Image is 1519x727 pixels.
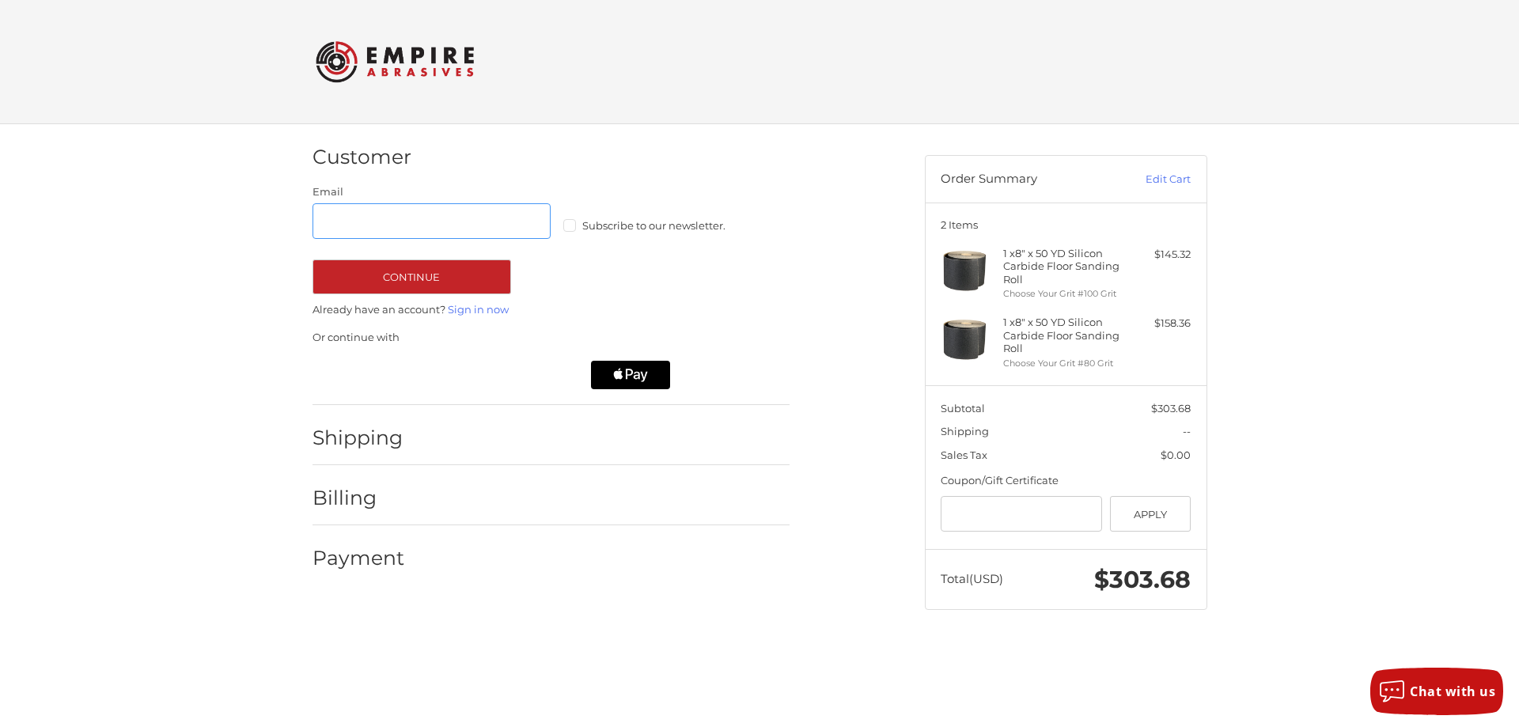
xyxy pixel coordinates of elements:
[1003,357,1124,370] li: Choose Your Grit #80 Grit
[941,425,989,437] span: Shipping
[448,303,509,316] a: Sign in now
[1003,287,1124,301] li: Choose Your Grit #100 Grit
[307,361,434,389] iframe: PayPal-paypal
[941,172,1111,187] h3: Order Summary
[313,546,405,570] h2: Payment
[1003,316,1124,354] h4: 1 x 8" x 50 YD Silicon Carbide Floor Sanding Roll
[313,486,405,510] h2: Billing
[1110,496,1191,532] button: Apply
[1128,247,1191,263] div: $145.32
[941,402,985,415] span: Subtotal
[313,145,411,169] h2: Customer
[1151,402,1191,415] span: $303.68
[1128,316,1191,331] div: $158.36
[1003,247,1124,286] h4: 1 x 8" x 50 YD Silicon Carbide Floor Sanding Roll
[941,496,1102,532] input: Gift Certificate or Coupon Code
[313,302,790,318] p: Already have an account?
[1410,683,1495,700] span: Chat with us
[1161,449,1191,461] span: $0.00
[313,330,790,346] p: Or continue with
[313,426,405,450] h2: Shipping
[941,473,1191,489] div: Coupon/Gift Certificate
[313,259,511,294] button: Continue
[1370,668,1503,715] button: Chat with us
[941,218,1191,231] h3: 2 Items
[1183,425,1191,437] span: --
[316,31,474,93] img: Empire Abrasives
[941,571,1003,586] span: Total (USD)
[313,184,551,200] label: Email
[582,219,725,232] span: Subscribe to our newsletter.
[1111,172,1191,187] a: Edit Cart
[1094,565,1191,594] span: $303.68
[941,449,987,461] span: Sales Tax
